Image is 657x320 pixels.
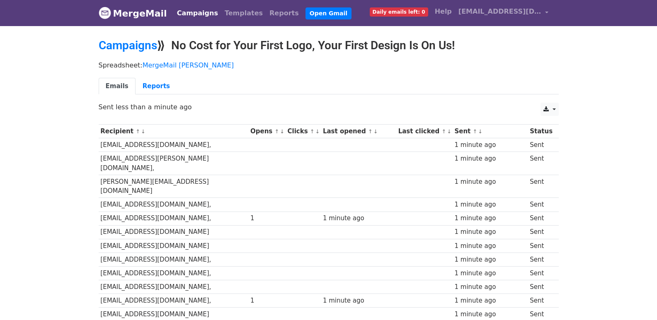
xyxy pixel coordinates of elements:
th: Last clicked [396,125,453,138]
p: Sent less than a minute ago [99,103,559,111]
a: ↓ [478,128,482,135]
h2: ⟫ No Cost for Your First Logo, Your First Design Is On Us! [99,38,559,53]
td: [EMAIL_ADDRESS][DOMAIN_NAME], [99,253,249,266]
a: ↓ [141,128,145,135]
div: 1 minute ago [454,154,526,164]
span: [EMAIL_ADDRESS][DOMAIN_NAME] [458,7,541,17]
a: Reports [136,78,177,95]
img: MergeMail logo [99,7,111,19]
th: Last opened [321,125,396,138]
td: [EMAIL_ADDRESS][DOMAIN_NAME] [99,239,249,253]
div: 1 minute ago [454,140,526,150]
a: ↓ [280,128,284,135]
td: Sent [528,239,554,253]
td: [EMAIL_ADDRESS][DOMAIN_NAME], [99,212,249,225]
td: [EMAIL_ADDRESS][DOMAIN_NAME], [99,294,249,308]
a: ↑ [441,128,446,135]
a: Emails [99,78,136,95]
a: Templates [221,5,266,22]
div: 1 minute ago [454,282,526,292]
div: 1 minute ago [454,255,526,265]
td: Sent [528,266,554,280]
td: Sent [528,253,554,266]
a: ↓ [315,128,320,135]
div: 1 minute ago [323,296,394,306]
th: Status [528,125,554,138]
a: MergeMail [99,5,167,22]
th: Opens [248,125,286,138]
a: ↑ [310,128,315,135]
div: 1 minute ago [454,269,526,278]
a: Open Gmail [305,7,352,19]
div: 1 minute ago [454,200,526,209]
a: ↑ [368,128,373,135]
td: Sent [528,280,554,294]
td: Sent [528,138,554,152]
td: [EMAIL_ADDRESS][PERSON_NAME][DOMAIN_NAME], [99,152,249,175]
div: 1 minute ago [454,310,526,319]
th: Clicks [286,125,321,138]
p: Spreadsheet: [99,61,559,70]
td: Sent [528,152,554,175]
td: [EMAIL_ADDRESS][DOMAIN_NAME], [99,198,249,212]
a: Campaigns [174,5,221,22]
a: Help [432,3,455,20]
a: Campaigns [99,38,157,52]
div: 1 minute ago [454,296,526,306]
td: [EMAIL_ADDRESS][DOMAIN_NAME], [99,280,249,294]
td: [EMAIL_ADDRESS][DOMAIN_NAME] [99,225,249,239]
a: ↑ [274,128,279,135]
a: Daily emails left: 0 [366,3,432,20]
td: Sent [528,175,554,198]
td: [EMAIL_ADDRESS][DOMAIN_NAME], [99,138,249,152]
div: 1 [250,296,284,306]
div: 1 minute ago [454,241,526,251]
div: 1 minute ago [323,214,394,223]
div: 1 minute ago [454,227,526,237]
td: Sent [528,225,554,239]
th: Recipient [99,125,249,138]
td: [EMAIL_ADDRESS][DOMAIN_NAME], [99,266,249,280]
a: Reports [266,5,302,22]
th: Sent [453,125,528,138]
a: [EMAIL_ADDRESS][DOMAIN_NAME] [455,3,552,23]
td: Sent [528,198,554,212]
div: 1 [250,214,284,223]
a: MergeMail [PERSON_NAME] [143,61,234,69]
a: ↓ [373,128,378,135]
td: Sent [528,212,554,225]
td: Sent [528,294,554,308]
a: ↓ [447,128,451,135]
div: 1 minute ago [454,214,526,223]
td: [PERSON_NAME][EMAIL_ADDRESS][DOMAIN_NAME] [99,175,249,198]
span: Daily emails left: 0 [370,7,428,17]
a: ↑ [136,128,140,135]
div: 1 minute ago [454,177,526,187]
a: ↑ [473,128,478,135]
